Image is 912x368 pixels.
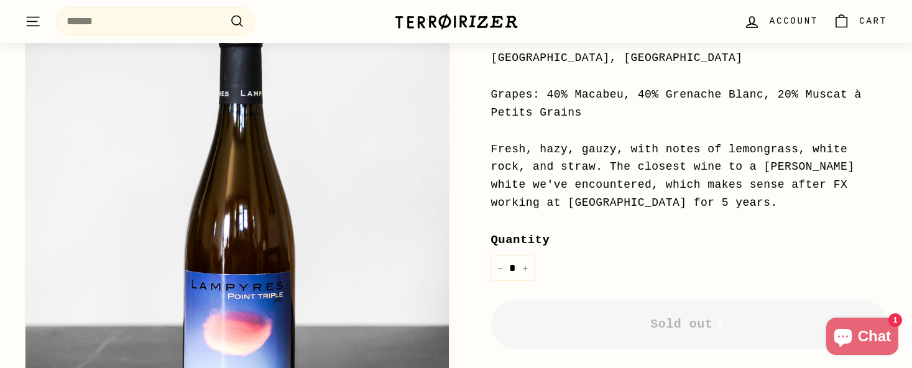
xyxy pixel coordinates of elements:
[826,3,895,40] a: Cart
[650,317,727,331] span: Sold out
[491,255,510,281] button: Reduce item quantity by one
[491,255,535,281] input: quantity
[822,318,902,358] inbox-online-store-chat: Shopify online store chat
[736,3,826,40] a: Account
[491,300,888,349] button: Sold out
[491,86,888,122] div: Grapes: 40% Macabeu, 40% Grenache Blanc, 20% Muscat à Petits Grains
[491,140,888,212] div: Fresh, hazy, gauzy, with notes of lemongrass, white rock, and straw. The closest wine to a [PERSO...
[491,49,888,67] div: [GEOGRAPHIC_DATA], [GEOGRAPHIC_DATA]
[770,14,818,28] span: Account
[516,255,535,281] button: Increase item quantity by one
[491,231,888,249] label: Quantity
[859,14,887,28] span: Cart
